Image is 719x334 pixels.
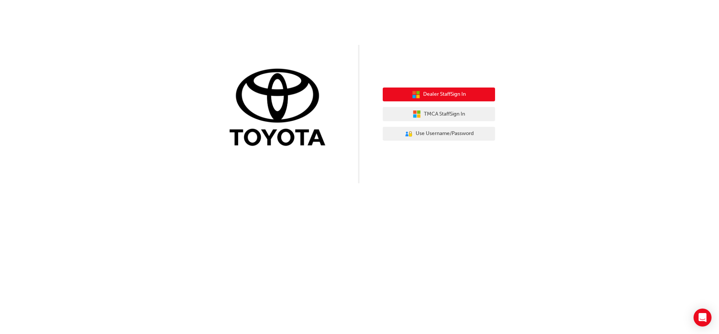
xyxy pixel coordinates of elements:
[416,129,474,138] span: Use Username/Password
[383,88,495,102] button: Dealer StaffSign In
[383,107,495,121] button: TMCA StaffSign In
[694,309,712,327] div: Open Intercom Messenger
[424,110,465,119] span: TMCA Staff Sign In
[423,90,466,99] span: Dealer Staff Sign In
[383,127,495,141] button: Use Username/Password
[224,67,336,150] img: Trak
